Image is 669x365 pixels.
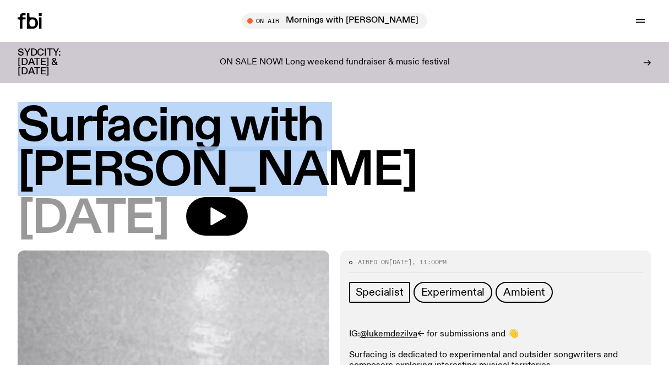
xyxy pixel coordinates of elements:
[421,286,485,298] span: Experimental
[412,258,447,266] span: , 11:00pm
[220,58,450,68] p: ON SALE NOW! Long weekend fundraiser & music festival
[496,282,553,303] a: Ambient
[389,258,412,266] span: [DATE]
[18,105,651,194] h1: Surfacing with [PERSON_NAME]
[349,282,410,303] a: Specialist
[360,330,417,339] a: @lukemdezilva
[18,48,88,77] h3: SYDCITY: [DATE] & [DATE]
[358,258,389,266] span: Aired on
[414,282,493,303] a: Experimental
[242,13,427,29] button: On AirMornings with [PERSON_NAME]
[356,286,404,298] span: Specialist
[18,197,168,242] span: [DATE]
[503,286,545,298] span: Ambient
